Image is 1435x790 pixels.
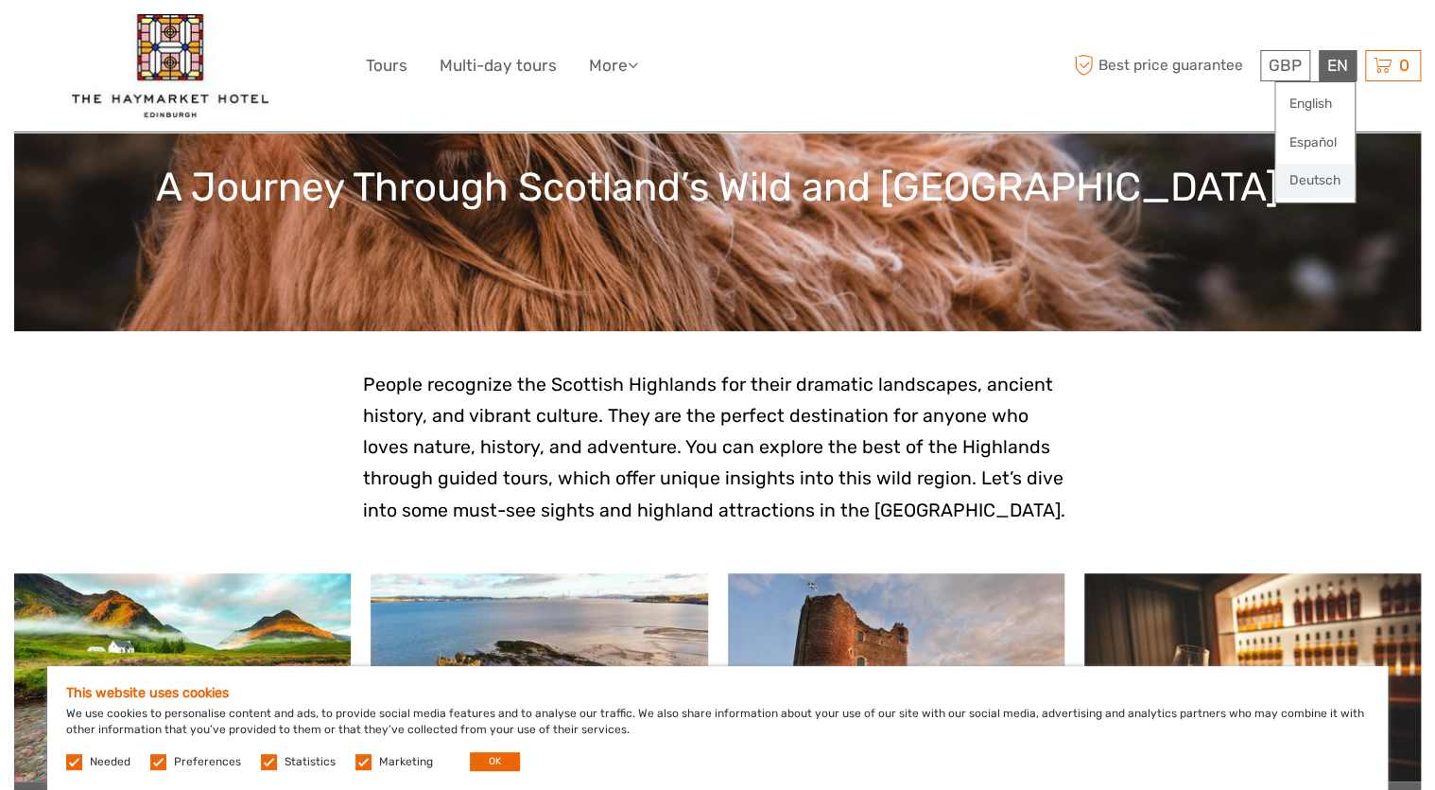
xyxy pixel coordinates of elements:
div: EN [1319,50,1357,81]
a: More [589,52,638,79]
a: English [1275,87,1355,121]
label: Preferences [174,754,241,770]
a: Tours [366,52,407,79]
a: Deutsch [1275,164,1355,198]
span: 0 [1396,56,1412,75]
a: Español [1275,126,1355,160]
button: OK [470,752,520,771]
div: We use cookies to personalise content and ads, to provide social media features and to analyse ou... [47,666,1388,790]
label: Marketing [379,754,433,770]
button: Open LiveChat chat widget [217,29,240,52]
label: Statistics [285,754,336,770]
p: We're away right now. Please check back later! [26,33,214,48]
img: 2426-e9e67c72-e0e4-4676-a79c-1d31c490165d_logo_big.jpg [72,14,268,117]
h1: A Journey Through Scotland’s Wild and [GEOGRAPHIC_DATA] [43,164,1392,211]
span: Best price guarantee [1069,50,1255,81]
span: GBP [1269,56,1302,75]
h5: This website uses cookies [66,685,1369,701]
a: Multi-day tours [440,52,557,79]
label: Needed [90,754,130,770]
span: People recognize the Scottish Highlands for their dramatic landscapes, ancient history, and vibra... [363,374,1065,521]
